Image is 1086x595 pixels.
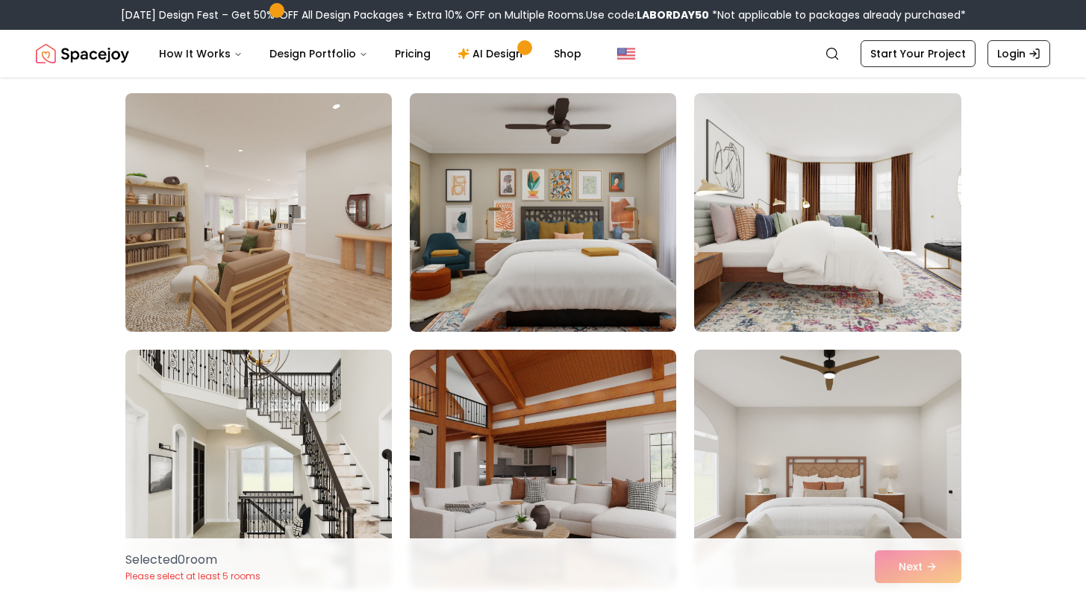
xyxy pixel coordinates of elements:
[121,7,966,22] div: [DATE] Design Fest – Get 50% OFF All Design Packages + Extra 10% OFF on Multiple Rooms.
[125,350,392,588] img: Room room-22
[125,570,260,582] p: Please select at least 5 rooms
[694,93,961,332] img: Room room-21
[446,39,539,69] a: AI Design
[36,39,129,69] a: Spacejoy
[586,7,709,22] span: Use code:
[258,39,380,69] button: Design Portfolio
[861,40,976,67] a: Start Your Project
[542,39,593,69] a: Shop
[36,39,129,69] img: Spacejoy Logo
[987,40,1050,67] a: Login
[410,350,676,588] img: Room room-23
[383,39,443,69] a: Pricing
[125,93,392,332] img: Room room-19
[147,39,593,69] nav: Main
[617,45,635,63] img: United States
[147,39,255,69] button: How It Works
[637,7,709,22] b: LABORDAY50
[410,93,676,332] img: Room room-20
[125,551,260,569] p: Selected 0 room
[709,7,966,22] span: *Not applicable to packages already purchased*
[36,30,1050,78] nav: Global
[694,350,961,588] img: Room room-24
